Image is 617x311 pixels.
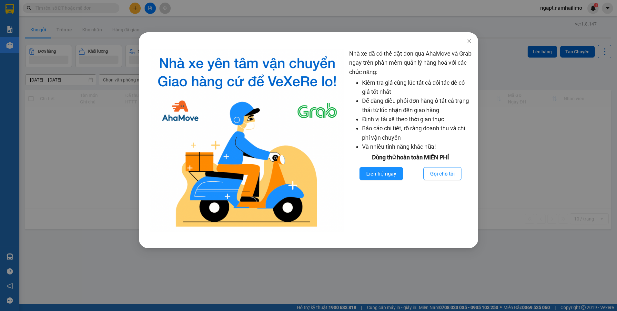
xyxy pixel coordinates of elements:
[423,167,461,180] button: Gọi cho tôi
[362,96,471,115] li: Dễ dàng điều phối đơn hàng ở tất cả trạng thái từ lúc nhận đến giao hàng
[362,78,471,97] li: Kiểm tra giá cùng lúc tất cả đối tác để có giá tốt nhất
[430,170,455,178] span: Gọi cho tôi
[349,153,471,162] div: Dùng thử hoàn toàn MIỄN PHÍ
[362,115,471,124] li: Định vị tài xế theo thời gian thực
[359,167,403,180] button: Liên hệ ngay
[150,49,344,232] img: logo
[362,124,471,142] li: Báo cáo chi tiết, rõ ràng doanh thu và chi phí vận chuyển
[467,38,472,44] span: close
[366,170,396,178] span: Liên hệ ngay
[349,49,471,232] div: Nhà xe đã có thể đặt đơn qua AhaMove và Grab ngay trên phần mềm quản lý hàng hoá với các chức năng:
[460,32,478,50] button: Close
[362,142,471,151] li: Và nhiều tính năng khác nữa!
